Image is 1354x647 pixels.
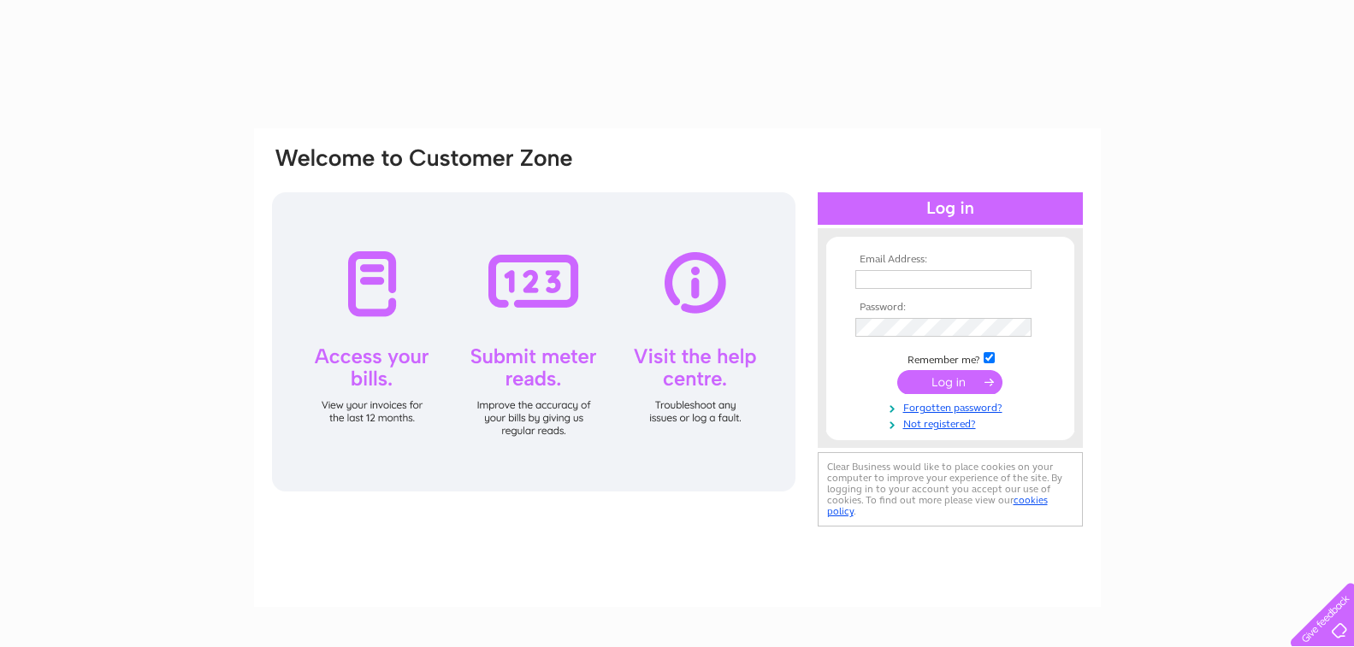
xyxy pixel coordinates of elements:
input: Submit [897,370,1002,394]
a: Forgotten password? [855,398,1049,415]
td: Remember me? [851,350,1049,367]
a: Not registered? [855,415,1049,431]
th: Email Address: [851,254,1049,266]
a: cookies policy [827,494,1048,517]
div: Clear Business would like to place cookies on your computer to improve your experience of the sit... [818,452,1083,526]
th: Password: [851,302,1049,314]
